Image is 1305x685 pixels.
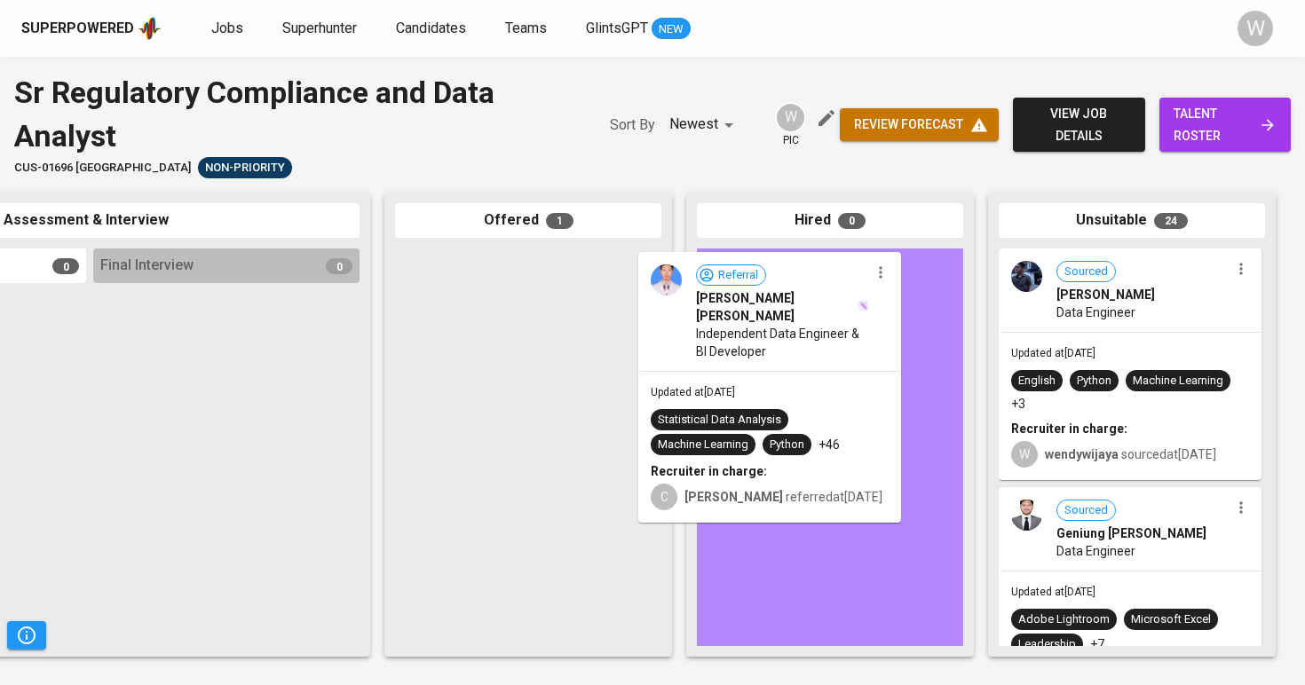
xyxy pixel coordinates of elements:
[610,114,655,136] p: Sort By
[396,20,466,36] span: Candidates
[14,71,574,157] div: Sr Regulatory Compliance and Data Analyst
[840,108,999,141] button: review forecast
[1174,103,1277,146] span: talent roster
[326,258,352,274] span: 0
[100,256,194,276] span: Final Interview
[775,102,806,148] div: pic
[198,157,292,178] div: Sufficient Talents in Pipeline
[546,213,573,229] span: 1
[396,18,470,40] a: Candidates
[198,160,292,177] span: Non-Priority
[282,18,360,40] a: Superhunter
[586,20,648,36] span: GlintsGPT
[211,20,243,36] span: Jobs
[1013,98,1144,152] button: view job details
[775,102,806,133] div: W
[14,160,191,177] span: CUS-01696 [GEOGRAPHIC_DATA]
[999,203,1265,238] div: Unsuitable
[586,18,691,40] a: GlintsGPT NEW
[1238,11,1273,46] div: W
[282,20,357,36] span: Superhunter
[1159,98,1292,152] a: talent roster
[505,18,550,40] a: Teams
[1154,213,1188,229] span: 24
[1027,103,1130,146] span: view job details
[52,258,79,274] span: 0
[21,15,162,42] a: Superpoweredapp logo
[211,18,247,40] a: Jobs
[697,203,963,238] div: Hired
[652,20,691,38] span: NEW
[669,108,739,141] div: Newest
[505,20,547,36] span: Teams
[854,114,985,136] span: review forecast
[21,19,134,39] div: Superpowered
[669,114,718,135] p: Newest
[7,621,46,650] button: Pipeline Triggers
[395,203,661,238] div: Offered
[138,15,162,42] img: app logo
[838,213,866,229] span: 0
